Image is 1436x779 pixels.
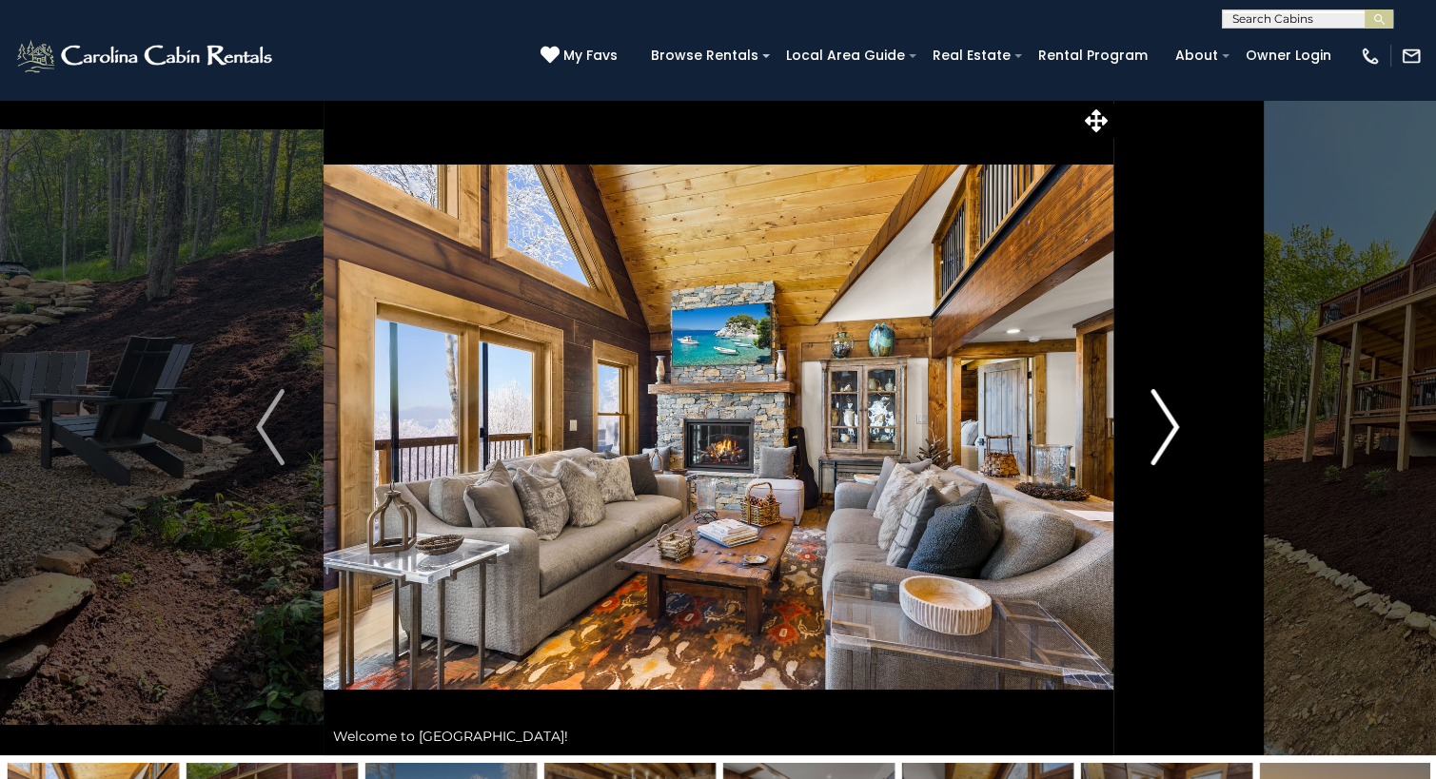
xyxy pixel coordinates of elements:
a: Rental Program [1029,41,1157,70]
button: Next [1112,99,1218,755]
button: Previous [217,99,323,755]
a: Owner Login [1236,41,1341,70]
img: arrow [256,389,285,465]
img: arrow [1151,389,1180,465]
div: Welcome to [GEOGRAPHIC_DATA]! [324,717,1113,755]
a: Browse Rentals [641,41,768,70]
span: My Favs [563,46,618,66]
a: My Favs [541,46,622,67]
img: White-1-2.png [14,37,278,75]
img: mail-regular-white.png [1401,46,1422,67]
a: About [1166,41,1228,70]
a: Local Area Guide [777,41,915,70]
a: Real Estate [923,41,1020,70]
img: phone-regular-white.png [1360,46,1381,67]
